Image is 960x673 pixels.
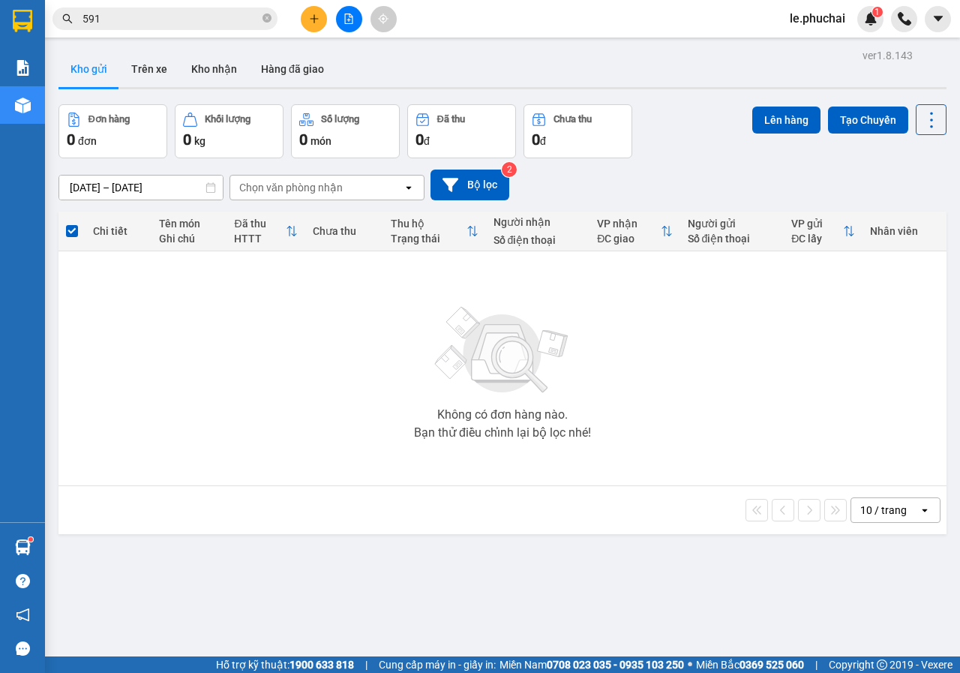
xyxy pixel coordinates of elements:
div: HTTT [234,233,285,245]
div: Chi tiết [93,225,144,237]
div: Chưa thu [553,114,592,125]
span: 1 [874,7,880,17]
div: Khối lượng [205,114,250,125]
div: ĐC lấy [791,233,842,245]
div: Người gửi [688,218,777,230]
input: Select a date range. [59,176,223,200]
div: Thu hộ [391,218,466,230]
button: Lên hàng [752,107,820,134]
strong: 1900 633 818 [289,659,354,671]
div: Chọn văn phòng nhận [239,180,343,195]
button: Chưa thu0đ [523,104,632,158]
img: logo-vxr [13,10,32,32]
button: Kho nhận [179,51,249,87]
img: solution-icon [15,60,31,76]
img: icon-new-feature [864,12,877,26]
button: file-add [336,6,362,32]
div: ĐC giao [597,233,660,245]
div: VP gửi [791,218,842,230]
span: plus [309,14,319,24]
sup: 1 [28,537,33,542]
img: svg+xml;base64,PHN2ZyBjbGFzcz0ibGlzdC1wbHVnX19zdmciIHhtbG5zPSJodHRwOi8vd3d3LnczLm9yZy8yMDAwL3N2Zy... [427,298,577,403]
button: caret-down [925,6,951,32]
div: Đã thu [234,218,285,230]
button: Khối lượng0kg [175,104,283,158]
button: Trên xe [119,51,179,87]
button: Số lượng0món [291,104,400,158]
button: Đã thu0đ [407,104,516,158]
svg: open [403,182,415,194]
span: copyright [877,659,887,670]
div: Số lượng [321,114,359,125]
img: warehouse-icon [15,98,31,113]
button: Kho gửi [58,51,119,87]
span: close-circle [262,14,271,23]
div: Tên món [159,218,219,230]
div: Nhân viên [870,225,939,237]
span: file-add [343,14,354,24]
span: | [815,656,817,673]
th: Toggle SortBy [589,212,679,251]
button: plus [301,6,327,32]
span: notification [16,608,30,622]
svg: open [919,504,931,516]
span: Miền Bắc [696,656,804,673]
sup: 2 [502,162,517,177]
span: Hỗ trợ kỹ thuật: [216,656,354,673]
span: question-circle [16,574,30,588]
span: 0 [415,131,424,149]
strong: 0708 023 035 - 0935 103 250 [547,659,684,671]
span: món [310,135,331,147]
img: phone-icon [898,12,911,26]
div: Trạng thái [391,233,466,245]
span: Miền Nam [499,656,684,673]
div: 10 / trang [860,503,907,518]
span: đ [424,135,430,147]
sup: 1 [872,7,883,17]
span: 0 [299,131,307,149]
span: 0 [67,131,75,149]
div: Số điện thoại [688,233,777,245]
div: ver 1.8.143 [862,47,913,64]
span: message [16,641,30,656]
span: search [62,14,73,24]
span: đ [540,135,546,147]
button: Bộ lọc [430,170,509,200]
button: aim [370,6,397,32]
span: đơn [78,135,97,147]
input: Tìm tên, số ĐT hoặc mã đơn [82,11,259,27]
span: aim [378,14,388,24]
span: | [365,656,367,673]
div: Không có đơn hàng nào. [437,409,568,421]
div: Chưa thu [313,225,376,237]
th: Toggle SortBy [226,212,304,251]
div: Người nhận [493,216,583,228]
span: kg [194,135,205,147]
span: ⚪️ [688,662,692,668]
div: Bạn thử điều chỉnh lại bộ lọc nhé! [414,427,591,439]
span: le.phuchai [778,9,857,28]
span: 0 [183,131,191,149]
span: close-circle [262,12,271,26]
img: warehouse-icon [15,539,31,555]
button: Tạo Chuyến [828,107,908,134]
div: VP nhận [597,218,660,230]
div: Ghi chú [159,233,219,245]
button: Hàng đã giao [249,51,336,87]
span: caret-down [931,12,945,26]
th: Toggle SortBy [383,212,485,251]
strong: 0369 525 060 [739,659,804,671]
button: Đơn hàng0đơn [58,104,167,158]
div: Đơn hàng [88,114,130,125]
div: Đã thu [437,114,465,125]
span: Cung cấp máy in - giấy in: [379,656,496,673]
span: 0 [532,131,540,149]
th: Toggle SortBy [784,212,862,251]
div: Số điện thoại [493,234,583,246]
